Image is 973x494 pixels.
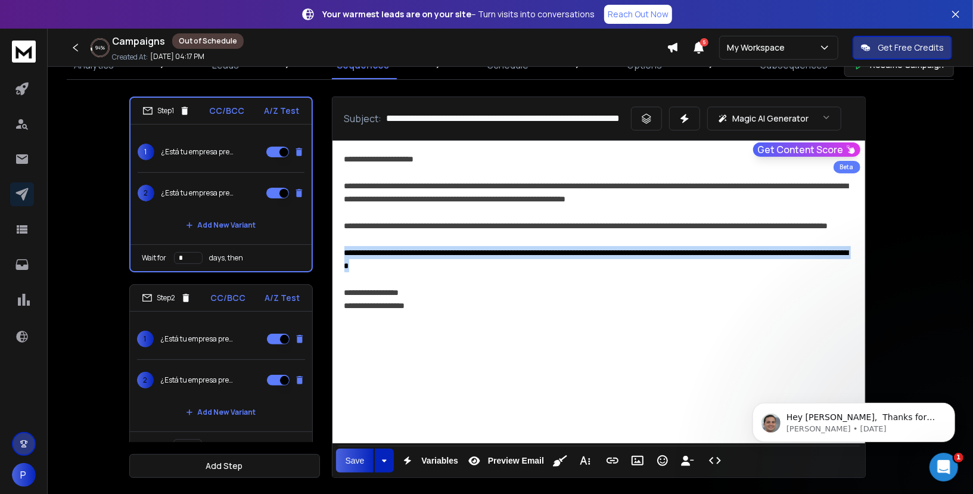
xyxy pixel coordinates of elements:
span: 2 [138,185,154,201]
span: Preview Email [486,456,546,466]
p: CC/BCC [210,292,245,304]
button: Insert Link (⌘K) [601,449,624,473]
div: Out of Schedule [172,33,244,49]
button: Code View [704,449,726,473]
p: Reach Out Now [608,8,669,20]
p: Wait for [142,440,166,450]
button: Get Free Credits [853,36,952,60]
p: ¿Está tu empresa preparada para gestionar situaciones difíciles? [161,147,238,157]
h1: Campaigns [112,34,165,48]
p: 94 % [95,44,105,51]
iframe: Intercom live chat [930,453,958,481]
button: P [12,463,36,487]
p: Wait for [142,253,167,263]
button: Magic AI Generator [707,107,841,131]
p: – Turn visits into conversations [322,8,595,20]
li: Step2CC/BCCA/Z Test1¿Está tu empresa preparada para gestionar situaciones difíciles?2¿Está tu emp... [129,284,313,459]
button: More Text [574,449,596,473]
div: Step 2 [142,293,191,303]
a: Reach Out Now [604,5,672,24]
p: Magic AI Generator [733,113,809,125]
span: 1 [138,144,154,160]
button: Insert Unsubscribe Link [676,449,699,473]
p: days, then [209,440,243,450]
p: [DATE] 04:17 PM [150,52,204,61]
span: 1 [954,453,963,462]
button: Add New Variant [176,400,266,424]
span: 1 [137,331,154,347]
div: Beta [834,161,860,173]
p: days, then [210,253,244,263]
button: Emoticons [651,449,674,473]
p: Get Free Credits [878,42,944,54]
span: 2 [137,372,154,389]
p: CC/BCC [210,105,245,117]
button: Get Content Score [753,142,860,157]
iframe: Intercom notifications message [735,378,973,462]
p: ¿Está tu empresa preparada para gestionar situaciones difíciles? [161,375,237,385]
li: Step1CC/BCCA/Z Test1¿Está tu empresa preparada para gestionar situaciones difíciles?2¿Está tu emp... [129,97,313,272]
span: 5 [700,38,708,46]
strong: Your warmest leads are on your site [322,8,471,20]
p: A/Z Test [265,105,300,117]
img: logo [12,41,36,63]
p: Created At: [112,52,148,62]
p: Subject: [344,111,382,126]
span: Variables [419,456,461,466]
button: Add New Variant [176,213,266,237]
button: Add Step [129,454,320,478]
p: ¿Está tu empresa preparada para gestionar situaciones difíciles? [161,334,237,344]
p: ¿Está tu empresa preparada para gestionar situaciones difíciles? [161,188,238,198]
p: A/Z Test [265,292,300,304]
button: Clean HTML [549,449,571,473]
button: Insert Image (⌘P) [626,449,649,473]
button: Variables [396,449,461,473]
button: Preview Email [463,449,546,473]
div: Step 1 [142,105,190,116]
button: Save [336,449,374,473]
p: My Workspace [727,42,789,54]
